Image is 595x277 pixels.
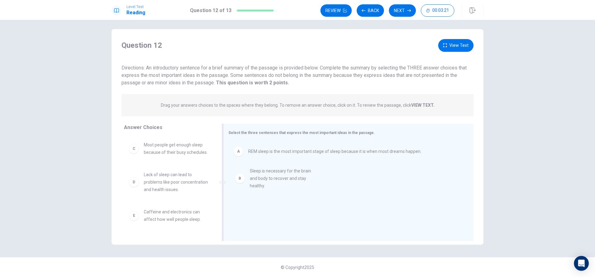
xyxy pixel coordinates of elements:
[421,4,454,17] button: 00:03:21
[190,7,231,14] h1: Question 12 of 13
[411,103,434,108] strong: VIEW TEXT.
[124,124,162,130] span: Answer Choices
[121,65,467,86] span: Directions: An introductory sentence for a brief summary of the passage is provided below. Comple...
[281,265,314,270] span: © Copyright 2025
[357,4,384,17] button: Back
[438,39,474,52] button: View Text
[121,40,162,50] h4: Question 12
[574,256,589,271] div: Open Intercom Messenger
[215,80,289,86] strong: This question is worth 2 points.
[126,5,145,9] span: Level Test
[126,9,145,16] h1: Reading
[228,131,375,135] span: Select the three sentences that express the most important ideas in the passage.
[161,103,434,108] p: Drag your answers choices to the spaces where they belong. To remove an answer choice, click on i...
[389,4,416,17] button: Next
[320,4,352,17] button: Review
[432,8,449,13] span: 00:03:21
